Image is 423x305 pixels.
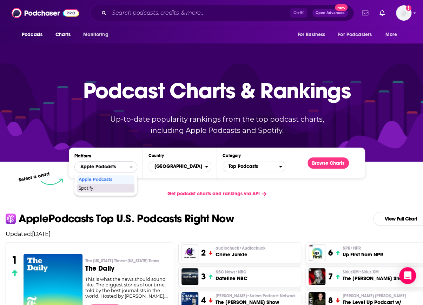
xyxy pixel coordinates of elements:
h3: Up First from NPR [343,251,383,258]
span: Apple Podcasts [80,164,116,169]
h3: The Daily [85,265,168,272]
p: NBC News • NBC [216,269,247,275]
a: SiriusXM•Sirius XMThe [PERSON_NAME] Show [343,269,406,282]
p: Up-to-date popularity rankings from the top podcast charts, including Apple Podcasts and Spotify. [96,114,338,136]
button: Countries [148,161,211,172]
span: Ctrl K [290,8,307,18]
img: User Profile [396,5,411,21]
h3: 1 [12,254,18,266]
div: Open Intercom Messenger [399,267,416,284]
button: open menu [17,28,52,41]
svg: Add a profile image [406,5,411,11]
p: Apple Podcasts Top U.S. Podcasts Right Now [19,213,234,224]
a: Show notifications dropdown [377,7,388,19]
button: open menu [333,28,382,41]
h3: The [PERSON_NAME] Show [343,275,406,282]
span: • NBC [235,270,246,274]
span: • Audiochuck [239,246,265,251]
button: Show profile menu [396,5,411,21]
h3: Crime Junkie [216,251,265,258]
h2: Platforms [74,161,137,172]
h3: 6 [328,248,333,258]
p: NPR • NPR [343,245,383,251]
a: NPR•NPRUp First from NPR [343,245,383,258]
span: For Business [297,30,325,40]
button: Categories [223,161,285,172]
div: Apple Podcasts [77,175,134,184]
h3: 7 [328,271,333,282]
p: SiriusXM • Sirius XM [343,269,406,275]
span: Monitoring [83,30,108,40]
span: [PERSON_NAME] [PERSON_NAME] [343,293,406,299]
button: Open AdvancedNew [312,9,348,17]
a: NBC News•NBCDateline NBC [216,269,247,282]
p: Select a chart [18,171,50,183]
input: Search podcasts, credits, & more... [109,7,290,19]
span: The [US_STATE] Times [85,258,159,264]
p: Podcast Charts & Rankings [83,68,351,113]
a: Get podcast charts and rankings via API [161,185,272,202]
span: • Salem Podcast Network [247,293,296,298]
span: [PERSON_NAME] [216,293,296,299]
div: Spotify [77,184,134,192]
span: Get podcast charts and rankings via API [167,191,259,197]
a: The [US_STATE] Times•[US_STATE] TimesThe Daily [85,258,168,276]
span: [GEOGRAPHIC_DATA] [149,161,205,172]
img: The Megyn Kelly Show [309,268,325,285]
button: open menu [78,28,117,41]
button: open menu [381,28,406,41]
p: audiochuck • Audiochuck [216,245,265,251]
img: select arrow [41,178,63,185]
div: This is what the news should sound like. The biggest stories of our time, told by the best journa... [85,276,168,299]
span: Charts [55,30,71,40]
h3: 2 [201,248,206,258]
span: SiriusXM [343,269,379,275]
span: For Podcasters [338,30,372,40]
h3: 3 [201,271,206,282]
h3: Dateline NBC [216,275,247,282]
span: NPR [343,245,361,251]
p: Charlie Kirk • Salem Podcast Network [216,293,296,299]
span: • Sirius XM [359,270,379,274]
button: Browse Charts [308,157,349,169]
span: Spotify [79,186,132,190]
img: Crime Junkie [181,244,198,261]
span: New [335,4,348,11]
span: audiochuck [216,245,265,251]
span: • NPR [350,246,361,251]
span: Open Advanced [316,11,345,15]
a: Charts [51,28,75,41]
img: Dateline NBC [181,268,198,285]
span: Podcasts [22,30,42,40]
span: Logged in as evankrask [396,5,411,21]
span: • [US_STATE] Times [125,258,159,263]
span: Apple Podcasts [79,177,132,182]
img: Up First from NPR [309,244,325,261]
img: Podchaser - Follow, Share and Rate Podcasts [12,6,79,20]
p: The New York Times • New York Times [85,258,168,264]
button: close menu [74,161,137,172]
span: More [385,30,397,40]
span: Top Podcasts [223,161,279,172]
img: apple Icon [6,213,16,224]
a: Show notifications dropdown [359,7,371,19]
a: audiochuck•AudiochuckCrime Junkie [216,245,265,258]
div: Search podcasts, credits, & more... [90,5,354,21]
span: NBC News [216,269,246,275]
button: open menu [292,28,334,41]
